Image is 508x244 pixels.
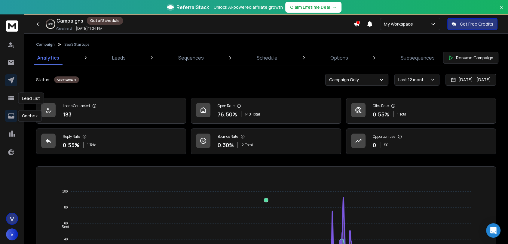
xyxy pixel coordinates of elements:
p: 0.55 % [63,141,79,149]
p: Last 12 months [398,77,430,83]
tspan: 80 [64,205,68,209]
p: Status: [36,77,50,83]
p: 0.30 % [218,141,234,149]
p: SaaS Startups [64,42,89,47]
a: Schedule [253,51,281,65]
span: 1 [397,112,398,117]
p: Opportunities [373,134,395,139]
a: Opportunities0$0 [346,128,496,154]
tspan: 100 [62,190,68,193]
p: Reply Rate [63,134,80,139]
a: Sequences [175,51,207,65]
a: Leads Contacted183 [36,98,186,124]
a: Options [326,51,351,65]
p: Schedule [257,54,277,61]
button: V [6,228,18,240]
h1: Campaigns [57,17,83,24]
p: 183 [63,110,72,119]
div: Lead List [18,93,44,104]
p: [DATE] 11:04 PM [76,26,103,31]
a: Reply Rate0.55%1Total [36,128,186,154]
p: Click Rate [373,103,389,108]
p: 76.50 % [218,110,237,119]
span: Sent [57,225,69,229]
a: Leads [109,51,129,65]
p: 32 % [48,22,53,26]
a: Analytics [34,51,63,65]
span: → [332,4,337,10]
a: Subsequences [397,51,438,65]
p: Leads [112,54,126,61]
tspan: 60 [64,221,68,225]
p: Subsequences [401,54,435,61]
p: Unlock AI-powered affiliate growth [214,4,283,10]
a: Click Rate0.55%1Total [346,98,496,124]
p: Analytics [37,54,59,61]
button: Close banner [498,4,506,18]
p: Get Free Credits [460,21,493,27]
button: [DATE] - [DATE] [445,74,496,86]
span: 140 [245,112,251,117]
div: Onebox [18,110,41,122]
div: Open Intercom Messenger [486,223,500,238]
p: Leads Contacted [63,103,90,108]
span: ReferralStack [176,4,209,11]
p: 0.55 % [373,110,389,119]
span: Total [245,143,253,147]
button: Get Free Credits [447,18,497,30]
p: $ 0 [384,143,388,147]
span: 1 [87,143,88,147]
p: My Workspace [384,21,415,27]
span: Total [90,143,97,147]
p: Bounce Rate [218,134,238,139]
button: Resume Campaign [443,52,498,64]
p: Open Rate [218,103,234,108]
a: Bounce Rate0.30%2Total [191,128,341,154]
div: Out of Schedule [54,76,79,83]
button: Campaign [36,42,55,47]
a: Open Rate76.50%140Total [191,98,341,124]
div: Out of Schedule [87,17,123,25]
p: Created At: [57,26,75,31]
span: Total [252,112,260,117]
p: Campaign Only [329,77,361,83]
p: Options [330,54,348,61]
span: Total [399,112,407,117]
button: Claim Lifetime Deal→ [285,2,341,13]
p: 0 [373,141,376,149]
p: Sequences [178,54,204,61]
tspan: 40 [64,237,68,241]
span: 2 [242,143,244,147]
